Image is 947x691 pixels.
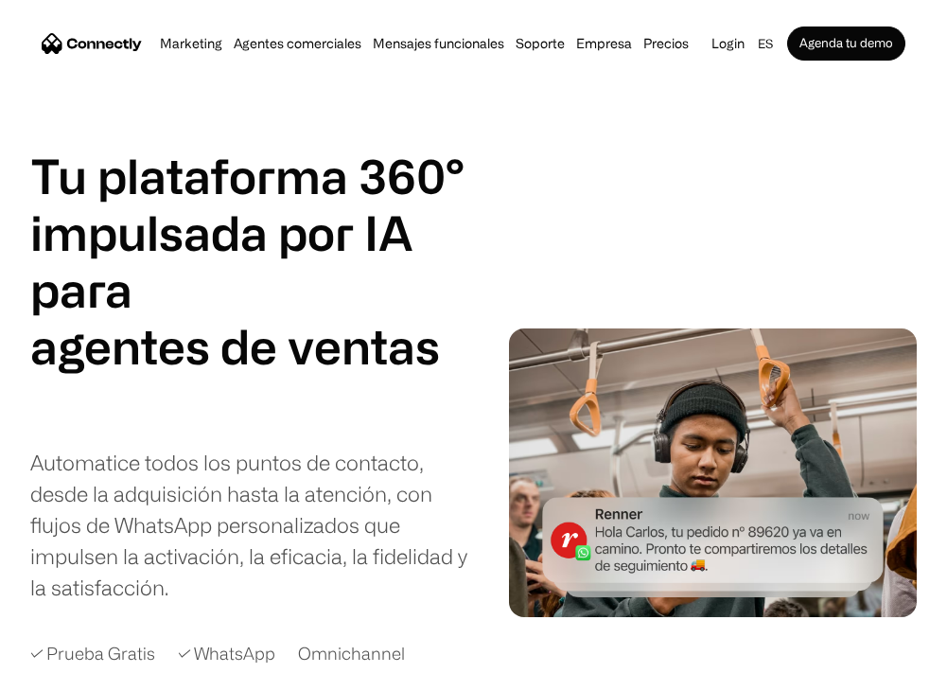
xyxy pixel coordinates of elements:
div: carousel [30,318,465,432]
div: ✓ WhatsApp [178,641,275,666]
a: Mensajes funcionales [367,36,510,51]
div: 1 of 4 [30,318,465,375]
div: es [750,30,787,57]
h1: agentes de ventas [30,318,465,375]
a: Precios [638,36,694,51]
a: Login [706,30,750,57]
div: Automatice todos los puntos de contacto, desde la adquisición hasta la atención, con flujos de Wh... [30,447,468,603]
div: Empresa [570,30,638,57]
div: Omnichannel [298,641,405,666]
a: home [42,29,142,58]
ul: Language list [38,658,114,684]
a: Agentes comerciales [228,36,367,51]
a: Soporte [510,36,570,51]
div: Empresa [576,30,632,57]
a: Marketing [154,36,228,51]
h1: Tu plataforma 360° impulsada por IA para [30,148,468,318]
a: Agenda tu demo [787,27,905,61]
aside: Language selected: Español [19,656,114,684]
div: es [758,30,773,57]
div: ✓ Prueba Gratis [30,641,155,666]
